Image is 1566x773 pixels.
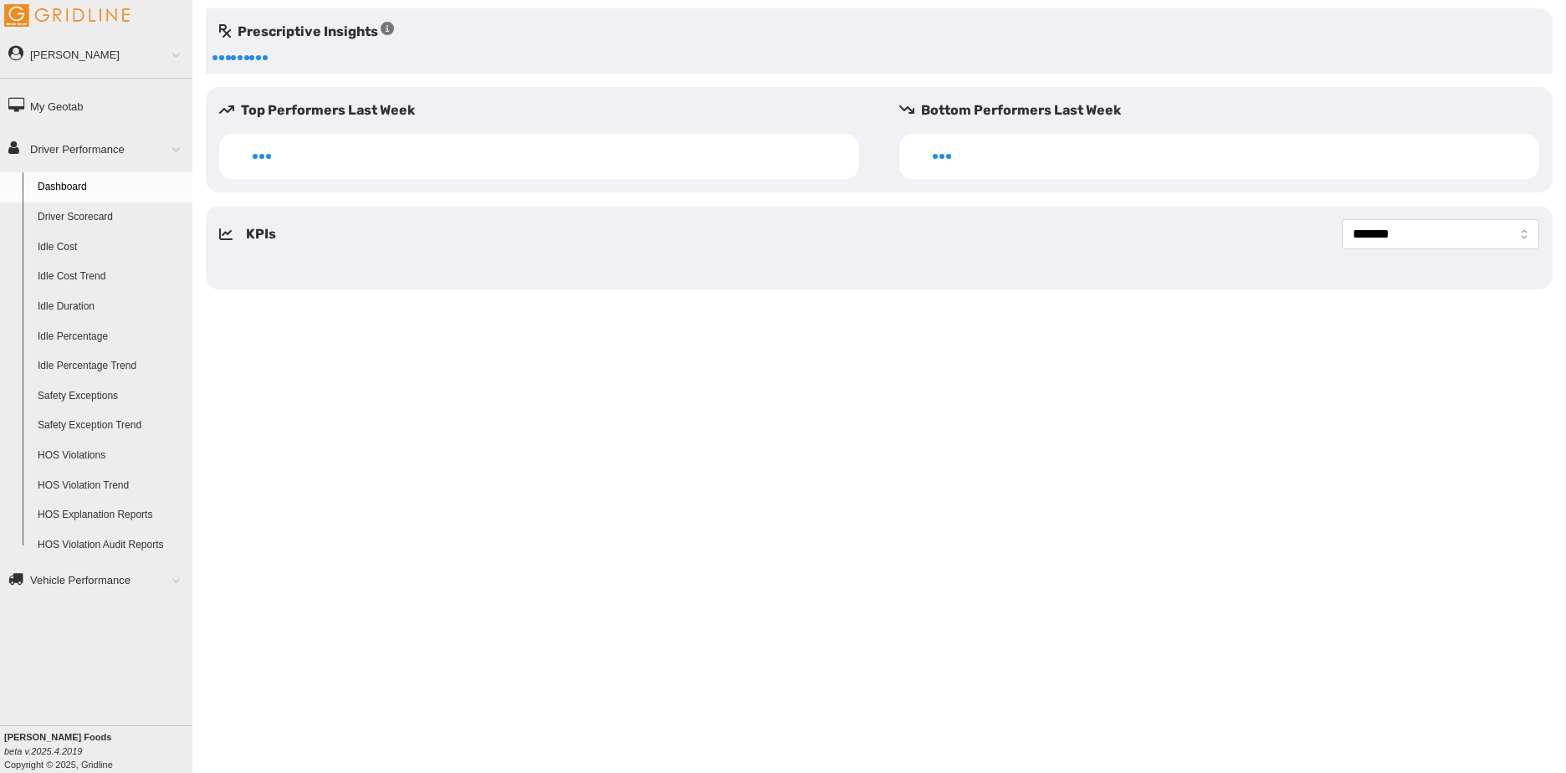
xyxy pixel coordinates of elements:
h5: Top Performers Last Week [219,100,873,120]
a: Idle Percentage [30,322,192,352]
a: Driver Scorecard [30,202,192,233]
a: Safety Exceptions [30,381,192,412]
h5: Bottom Performers Last Week [899,100,1553,120]
b: [PERSON_NAME] Foods [4,732,111,742]
h5: Prescriptive Insights [219,22,394,42]
a: HOS Violations [30,441,192,471]
a: Idle Cost Trend [30,262,192,292]
a: Safety Exception Trend [30,411,192,441]
a: HOS Explanation Reports [30,500,192,530]
a: Idle Duration [30,292,192,322]
a: Idle Percentage Trend [30,351,192,381]
h5: KPIs [246,224,276,244]
a: Dashboard [30,172,192,202]
a: HOS Violation Audit Reports [30,530,192,561]
a: HOS Violation Trend [30,471,192,501]
div: Copyright © 2025, Gridline [4,730,192,771]
a: Idle Cost [30,233,192,263]
img: Gridline [4,4,130,27]
i: beta v.2025.4.2019 [4,746,82,756]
